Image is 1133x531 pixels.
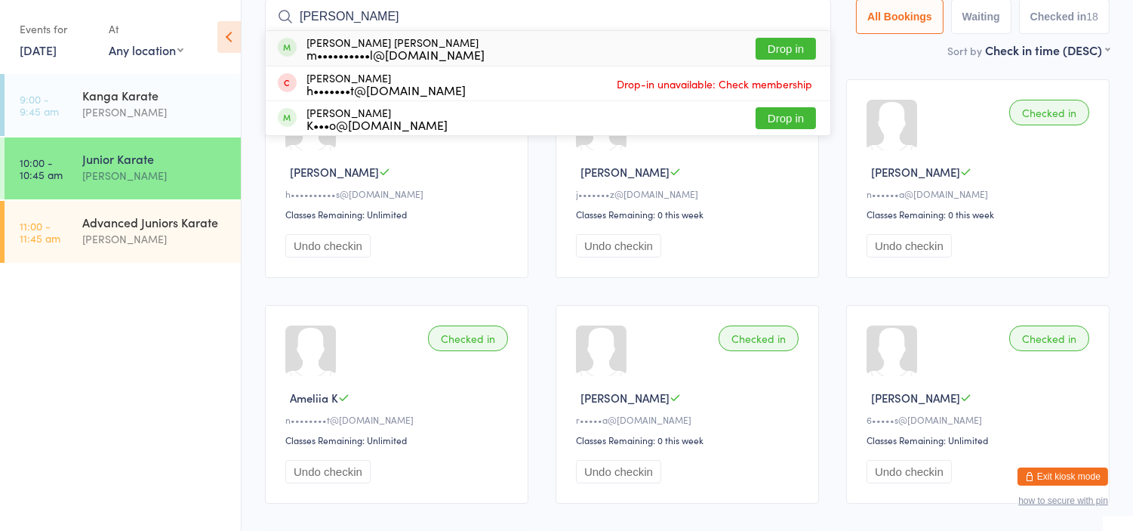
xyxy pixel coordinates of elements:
div: [PERSON_NAME] [306,107,448,131]
div: n••••••a@[DOMAIN_NAME] [867,187,1094,200]
div: Checked in [428,326,508,351]
time: 11:00 - 11:45 am [20,220,60,244]
div: n••••••••t@[DOMAIN_NAME] [285,413,513,426]
div: Junior Karate [82,150,228,167]
button: Drop in [756,107,816,129]
div: h••••••••••s@[DOMAIN_NAME] [285,187,513,200]
time: 9:00 - 9:45 am [20,93,59,117]
span: [PERSON_NAME] [290,164,379,180]
span: [PERSON_NAME] [871,164,960,180]
span: [PERSON_NAME] [871,390,960,406]
div: [PERSON_NAME] [PERSON_NAME] [306,36,485,60]
span: [PERSON_NAME] [580,390,670,406]
span: Drop-in unavailable: Check membership [613,73,816,95]
button: Undo checkin [867,460,952,483]
button: Undo checkin [867,234,952,258]
div: Events for [20,17,94,42]
div: Any location [109,42,183,58]
time: 10:00 - 10:45 am [20,156,63,181]
div: Checked in [1009,326,1089,351]
div: j•••••••z@[DOMAIN_NAME] [576,187,803,200]
div: [PERSON_NAME] [82,230,228,248]
div: 6•••••s@[DOMAIN_NAME] [867,413,1094,426]
a: 11:00 -11:45 amAdvanced Juniors Karate[PERSON_NAME] [5,201,241,263]
div: Advanced Juniors Karate [82,214,228,230]
div: Checked in [1009,100,1089,125]
div: h•••••••t@[DOMAIN_NAME] [306,84,466,96]
button: Undo checkin [576,234,661,258]
div: [PERSON_NAME] [82,167,228,184]
div: Classes Remaining: Unlimited [867,434,1094,446]
div: At [109,17,183,42]
a: [DATE] [20,42,57,58]
button: how to secure with pin [1018,495,1108,506]
div: 18 [1086,11,1098,23]
button: Undo checkin [285,234,371,258]
div: Kanga Karate [82,87,228,103]
div: Check in time (DESC) [985,42,1110,58]
span: Ameliia K [290,390,338,406]
div: Classes Remaining: 0 this week [576,208,803,221]
div: [PERSON_NAME] [306,72,466,96]
a: 9:00 -9:45 amKanga Karate[PERSON_NAME] [5,74,241,136]
button: Undo checkin [576,460,661,483]
span: [PERSON_NAME] [580,164,670,180]
div: r•••••a@[DOMAIN_NAME] [576,413,803,426]
label: Sort by [947,43,982,58]
div: Classes Remaining: 0 this week [867,208,1094,221]
button: Exit kiosk mode [1018,468,1108,486]
button: Undo checkin [285,460,371,483]
button: Drop in [756,38,816,60]
div: Classes Remaining: Unlimited [285,434,513,446]
div: Checked in [719,326,799,351]
div: [PERSON_NAME] [82,103,228,121]
div: m••••••••••l@[DOMAIN_NAME] [306,48,485,60]
div: Classes Remaining: 0 this week [576,434,803,446]
a: 10:00 -10:45 amJunior Karate[PERSON_NAME] [5,137,241,199]
div: Classes Remaining: Unlimited [285,208,513,221]
div: K•••o@[DOMAIN_NAME] [306,119,448,131]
